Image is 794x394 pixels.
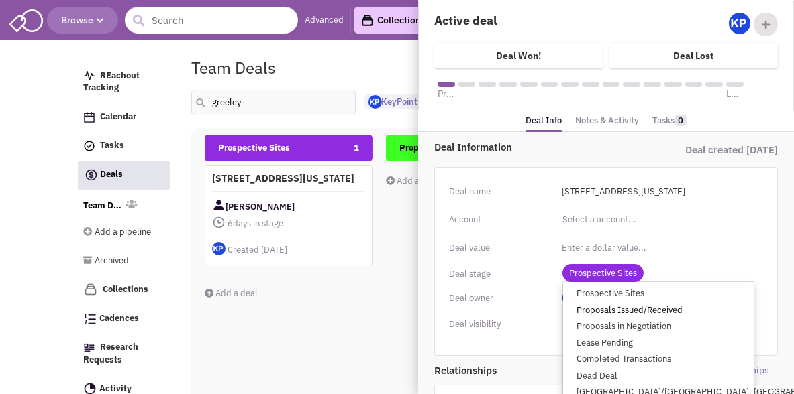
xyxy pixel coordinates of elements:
[434,140,606,154] div: Deal Information
[562,209,678,231] input: Select a account...
[563,368,754,385] a: Dead Deal
[125,7,298,34] input: Search
[449,265,554,283] div: Deal stage
[438,87,455,101] span: Prospective Sites
[449,289,554,307] div: Deal owner
[729,13,750,34] img: Gp5tB00MpEGTGSMiAkF79g.png
[449,239,554,257] div: Deal value
[77,306,170,332] a: Cadences
[84,141,95,151] img: icon-tasks.png
[77,335,170,373] a: Research Requests
[434,363,606,377] span: Relationships
[85,167,98,183] img: icon-deals.svg
[563,335,754,352] a: Lease Pending
[77,277,170,303] a: Collections
[101,111,137,123] span: Calendar
[100,313,140,324] span: Cadences
[191,59,276,76] h1: Team Deals
[575,111,639,131] a: Notes & Activity
[449,183,554,200] div: Deal name
[526,111,562,133] a: Deal Info
[83,200,123,212] a: Team Deals
[84,344,95,352] img: Research.png
[399,142,513,153] span: Proposals Issued/Received
[449,211,554,228] div: Account
[354,135,359,161] span: 1
[226,198,295,215] span: [PERSON_NAME]
[212,216,226,229] img: icon-daysinstage.png
[84,341,139,365] span: Research Requests
[449,316,554,333] div: Deal visibility
[212,215,365,232] span: days in stage
[228,244,287,255] span: Created [DATE]
[754,13,778,36] div: Add Collaborator
[84,283,97,296] img: icon-collection-lavender.png
[228,218,233,229] span: 6
[368,96,454,107] span: KeyPoint Partners
[652,111,687,131] a: Tasks
[554,181,763,202] input: Enter a deal name...
[361,14,374,27] img: icon-collection-lavender-black.svg
[191,90,355,115] input: Search deals
[83,249,167,274] a: Archived
[364,94,467,110] button: KeyPoint Partners
[386,175,439,186] a: Add a deal
[563,302,754,318] a: Proposals Issued/Received
[61,14,104,26] span: Browse
[563,318,754,335] a: Proposals in Negotiation
[84,70,140,94] span: REachout Tracking
[562,264,644,282] span: Prospective Sites
[218,142,290,153] span: Prospective Sites
[212,198,226,212] img: Contact Image
[103,283,149,295] span: Collections
[101,140,125,151] span: Tasks
[606,140,778,160] div: Deal created [DATE]
[78,161,170,190] a: Deals
[305,14,344,27] a: Advanced
[77,64,170,102] a: REachout Tracking
[675,115,687,126] span: 0
[84,112,95,123] img: Calendar.png
[674,50,714,62] h4: Deal Lost
[77,133,170,159] a: Tasks
[205,287,258,299] a: Add a deal
[212,172,365,184] h4: [STREET_ADDRESS][US_STATE]
[84,314,96,324] img: Cadences_logo.png
[368,95,382,109] img: Gp5tB00MpEGTGSMiAkF79g.png
[563,351,754,368] a: Completed Transactions
[77,105,170,130] a: Calendar
[496,50,541,62] h4: Deal Won!
[434,13,597,28] h4: Active deal
[354,7,432,34] a: Collections
[9,7,43,32] img: SmartAdmin
[100,383,132,394] span: Activity
[83,220,167,245] a: Add a pipeline
[554,237,763,259] input: Enter a dollar value...
[563,285,754,302] a: Prospective Sites
[47,7,118,34] button: Browse
[726,87,744,101] span: Lease executed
